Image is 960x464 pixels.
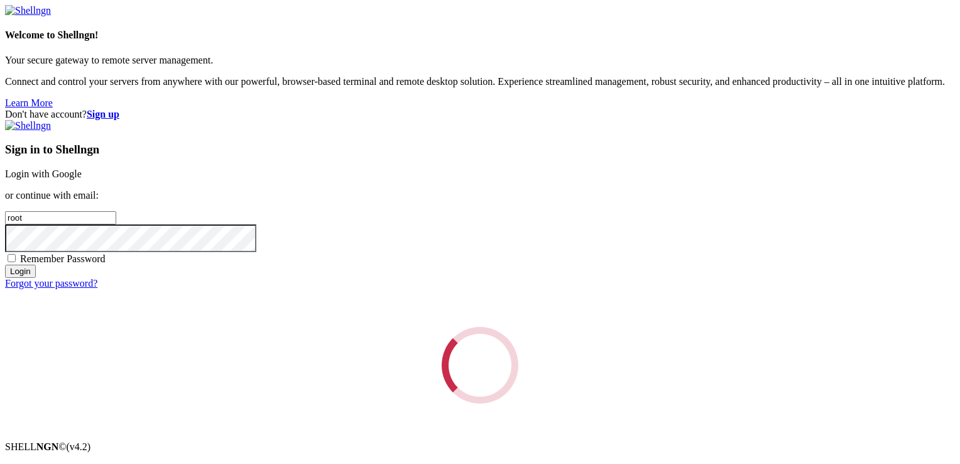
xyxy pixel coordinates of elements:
[8,254,16,262] input: Remember Password
[5,211,116,224] input: Email address
[67,441,91,452] span: 4.2.0
[87,109,119,119] a: Sign up
[5,5,51,16] img: Shellngn
[5,265,36,278] input: Login
[438,323,521,407] div: Loading...
[5,97,53,108] a: Learn More
[5,168,82,179] a: Login with Google
[5,55,955,66] p: Your secure gateway to remote server management.
[5,190,955,201] p: or continue with email:
[5,30,955,41] h4: Welcome to Shellngn!
[5,109,955,120] div: Don't have account?
[36,441,59,452] b: NGN
[5,120,51,131] img: Shellngn
[5,143,955,157] h3: Sign in to Shellngn
[5,76,955,87] p: Connect and control your servers from anywhere with our powerful, browser-based terminal and remo...
[5,441,90,452] span: SHELL ©
[20,253,106,264] span: Remember Password
[5,278,97,289] a: Forgot your password?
